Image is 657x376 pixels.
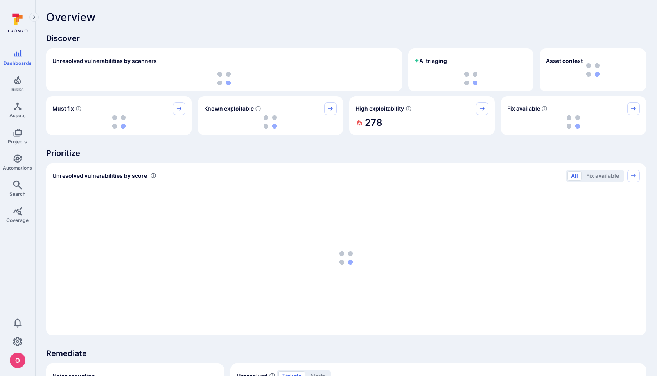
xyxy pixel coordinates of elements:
[52,187,640,329] div: loading spinner
[10,353,25,368] div: oleg malkov
[464,72,477,85] img: Loading...
[264,115,277,129] img: Loading...
[52,115,185,129] div: loading spinner
[507,105,540,113] span: Fix available
[507,115,640,129] div: loading spinner
[355,105,404,113] span: High exploitability
[52,72,396,85] div: loading spinner
[6,217,29,223] span: Coverage
[349,96,495,135] div: High exploitability
[415,72,527,85] div: loading spinner
[9,113,26,118] span: Assets
[11,86,24,92] span: Risks
[198,96,343,135] div: Known exploitable
[8,139,27,145] span: Projects
[583,171,623,181] button: Fix available
[46,348,646,359] span: Remediate
[567,171,582,181] button: All
[546,57,583,65] span: Asset context
[46,33,646,44] span: Discover
[365,115,382,131] h2: 278
[501,96,646,135] div: Fix available
[255,106,261,112] svg: Confirmed exploitable by KEV
[46,96,192,135] div: Must fix
[52,172,147,180] span: Unresolved vulnerabilities by score
[415,57,447,65] h2: AI triaging
[52,105,74,113] span: Must fix
[204,115,337,129] div: loading spinner
[9,191,25,197] span: Search
[31,14,37,21] i: Expand navigation menu
[150,172,156,180] div: Number of vulnerabilities in status 'Open' 'Triaged' and 'In process' grouped by score
[112,115,126,129] img: Loading...
[46,148,646,159] span: Prioritize
[567,115,580,129] img: Loading...
[3,165,32,171] span: Automations
[406,106,412,112] svg: EPSS score ≥ 0.7
[339,251,353,265] img: Loading...
[4,60,32,66] span: Dashboards
[46,11,95,23] span: Overview
[541,106,547,112] svg: Vulnerabilities with fix available
[29,13,39,22] button: Expand navigation menu
[52,57,157,65] h2: Unresolved vulnerabilities by scanners
[204,105,254,113] span: Known exploitable
[75,106,82,112] svg: Risk score >=40 , missed SLA
[10,353,25,368] img: ACg8ocJcCe-YbLxGm5tc0PuNRxmgP8aEm0RBXn6duO8aeMVK9zjHhw=s96-c
[217,72,231,85] img: Loading...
